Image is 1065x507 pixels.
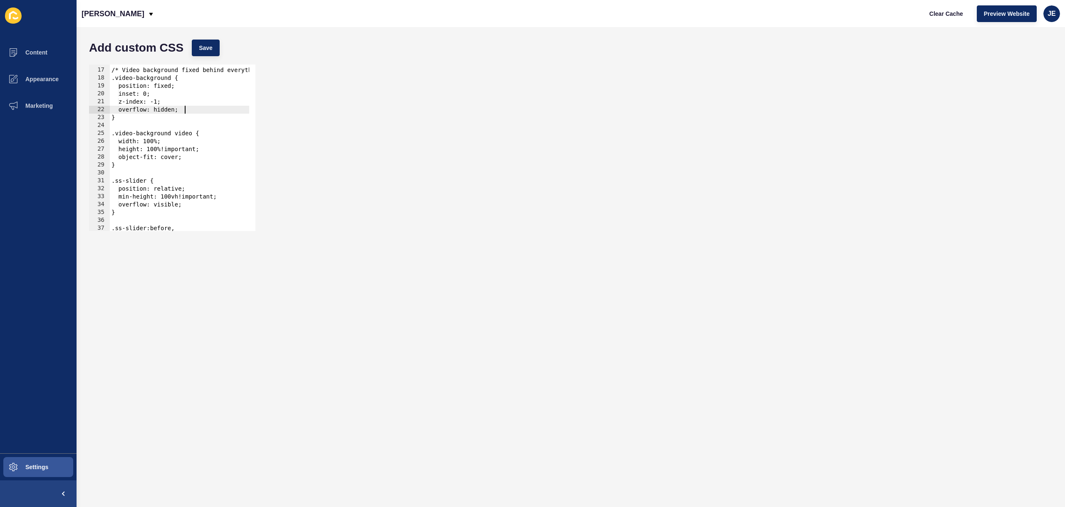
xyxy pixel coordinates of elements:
[89,185,110,193] div: 32
[89,209,110,216] div: 35
[89,169,110,177] div: 30
[89,98,110,106] div: 21
[89,193,110,201] div: 33
[89,66,110,74] div: 17
[82,3,144,24] p: [PERSON_NAME]
[89,44,183,52] h1: Add custom CSS
[89,74,110,82] div: 18
[89,201,110,209] div: 34
[984,10,1030,18] span: Preview Website
[89,106,110,114] div: 22
[89,161,110,169] div: 29
[1048,10,1056,18] span: JE
[929,10,963,18] span: Clear Cache
[89,177,110,185] div: 31
[192,40,220,56] button: Save
[922,5,970,22] button: Clear Cache
[89,216,110,224] div: 36
[89,145,110,153] div: 27
[977,5,1037,22] button: Preview Website
[89,129,110,137] div: 25
[89,114,110,122] div: 23
[89,82,110,90] div: 19
[89,224,110,232] div: 37
[89,90,110,98] div: 20
[199,44,213,52] span: Save
[89,153,110,161] div: 28
[89,122,110,129] div: 24
[89,137,110,145] div: 26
